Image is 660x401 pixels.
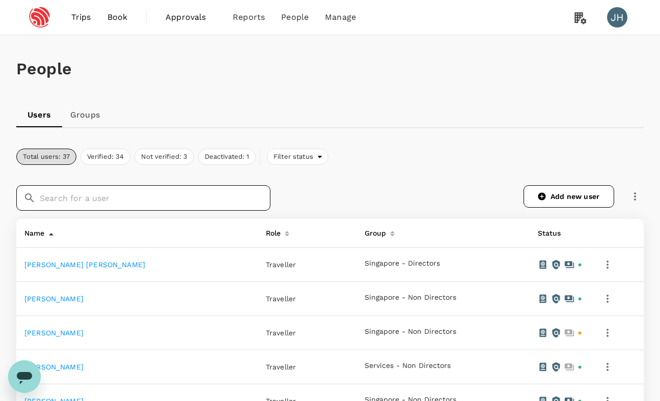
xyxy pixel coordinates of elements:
span: Traveller [266,261,296,269]
span: People [281,11,309,23]
a: [PERSON_NAME] [24,363,84,371]
div: Group [361,223,387,239]
button: Singapore - Non Directors [365,328,456,336]
span: Reports [233,11,265,23]
span: Filter status [267,152,317,162]
span: Book [107,11,128,23]
h1: People [16,60,644,78]
a: Users [16,103,62,127]
a: Groups [62,103,108,127]
button: Total users: 37 [16,149,76,165]
th: Status [530,219,591,248]
span: Traveller [266,329,296,337]
input: Search for a user [40,185,270,211]
span: Trips [71,11,91,23]
button: Singapore - Non Directors [365,294,456,302]
a: [PERSON_NAME] [PERSON_NAME] [24,261,145,269]
img: Espressif Systems Singapore Pte Ltd [16,6,63,28]
button: Singapore - Directors [365,260,440,268]
button: Services - Non Directors [365,362,451,370]
iframe: Button to launch messaging window [8,360,41,393]
div: Role [262,223,281,239]
div: Filter status [267,149,328,165]
a: [PERSON_NAME] [24,329,84,337]
button: Verified: 34 [80,149,130,165]
button: Not verified: 3 [134,149,194,165]
span: Approvals [166,11,216,23]
span: Manage [325,11,356,23]
a: [PERSON_NAME] [24,295,84,303]
span: Traveller [266,295,296,303]
div: Name [20,223,45,239]
a: Add new user [524,185,614,208]
button: Deactivated: 1 [198,149,256,165]
div: JH [607,7,627,27]
span: Traveller [266,363,296,371]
